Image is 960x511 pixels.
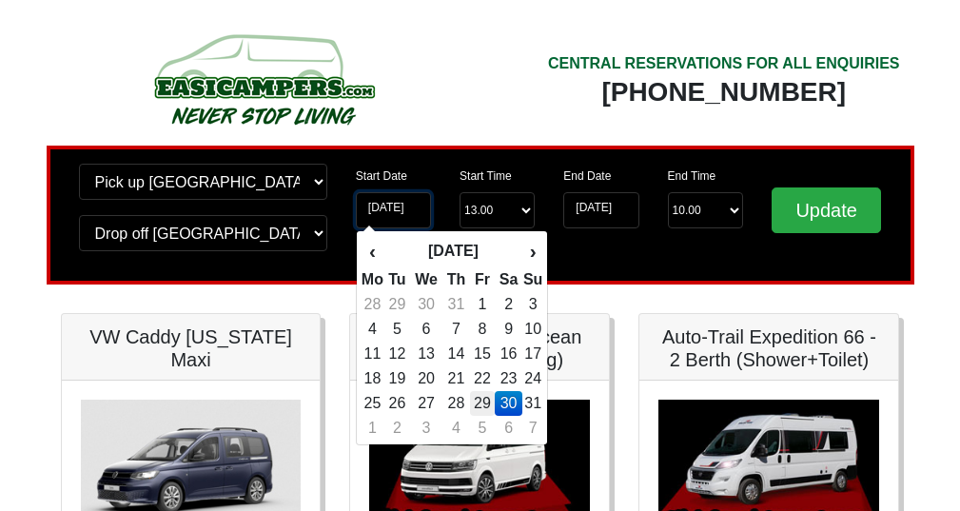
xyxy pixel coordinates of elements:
td: 27 [410,391,442,416]
td: 4 [361,317,384,342]
td: 12 [384,342,410,366]
th: ‹ [361,235,384,267]
td: 3 [410,416,442,441]
th: Th [442,267,470,292]
td: 30 [495,391,522,416]
img: campers-checkout-logo.png [83,27,444,131]
td: 5 [384,317,410,342]
td: 26 [384,391,410,416]
td: 20 [410,366,442,391]
td: 1 [470,292,496,317]
th: Mo [361,267,384,292]
th: Fr [470,267,496,292]
td: 13 [410,342,442,366]
label: Start Date [356,167,407,185]
th: Sa [495,267,522,292]
td: 6 [410,317,442,342]
td: 7 [442,317,470,342]
td: 1 [361,416,384,441]
td: 9 [495,317,522,342]
label: End Time [668,167,716,185]
label: End Date [563,167,611,185]
td: 22 [470,366,496,391]
td: 2 [495,292,522,317]
h5: Auto-Trail Expedition 66 - 2 Berth (Shower+Toilet) [658,325,879,371]
input: Start Date [356,192,431,228]
h5: VW Caddy [US_STATE] Maxi [81,325,302,371]
th: › [522,235,543,267]
td: 3 [522,292,543,317]
td: 28 [442,391,470,416]
td: 4 [442,416,470,441]
th: We [410,267,442,292]
td: 18 [361,366,384,391]
div: [PHONE_NUMBER] [548,75,900,109]
td: 29 [384,292,410,317]
th: [DATE] [384,235,522,267]
td: 11 [361,342,384,366]
td: 15 [470,342,496,366]
td: 29 [470,391,496,416]
td: 30 [410,292,442,317]
div: CENTRAL RESERVATIONS FOR ALL ENQUIRIES [548,52,900,75]
td: 23 [495,366,522,391]
td: 2 [384,416,410,441]
td: 24 [522,366,543,391]
td: 6 [495,416,522,441]
td: 31 [442,292,470,317]
td: 28 [361,292,384,317]
td: 16 [495,342,522,366]
input: Return Date [563,192,638,228]
td: 14 [442,342,470,366]
td: 31 [522,391,543,416]
td: 8 [470,317,496,342]
th: Tu [384,267,410,292]
label: Start Time [460,167,512,185]
td: 17 [522,342,543,366]
td: 7 [522,416,543,441]
input: Update [772,187,882,233]
td: 19 [384,366,410,391]
td: 10 [522,317,543,342]
td: 5 [470,416,496,441]
td: 25 [361,391,384,416]
th: Su [522,267,543,292]
td: 21 [442,366,470,391]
